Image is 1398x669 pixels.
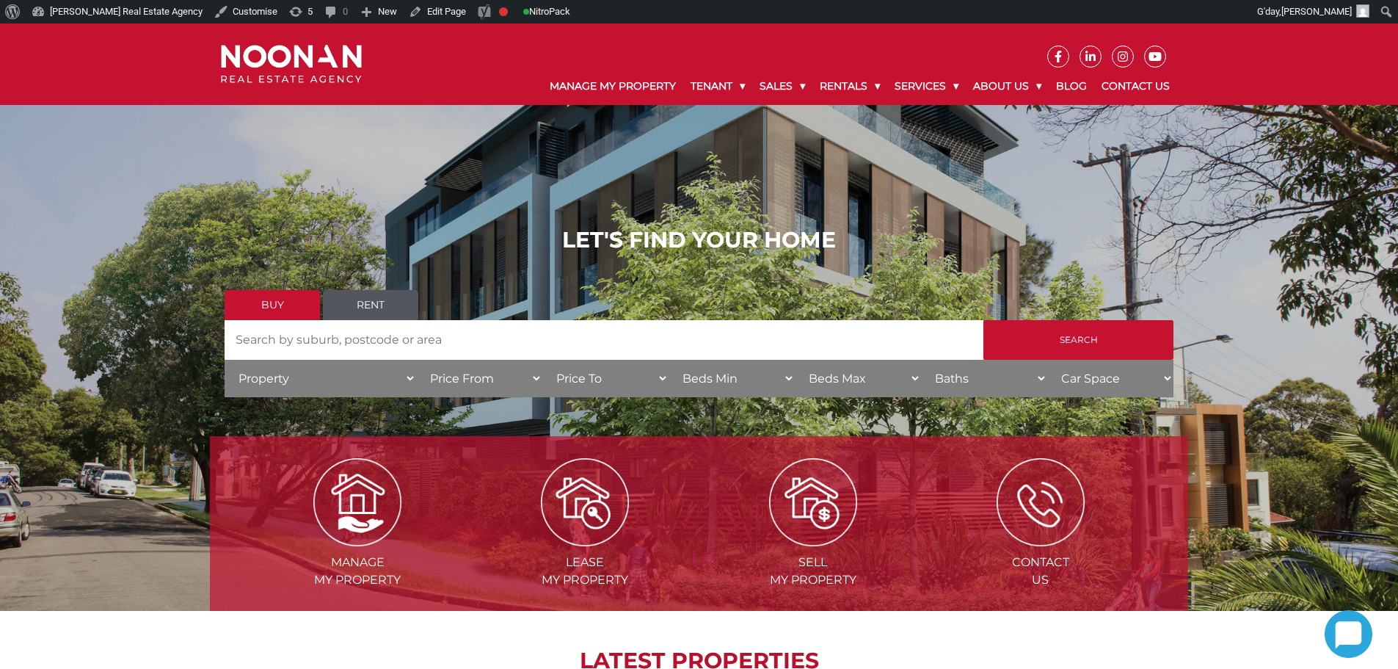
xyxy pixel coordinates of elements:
[966,68,1049,105] a: About Us
[245,494,470,587] a: Managemy Property
[1049,68,1094,105] a: Blog
[997,458,1085,546] img: ICONS
[313,458,401,546] img: Manage my Property
[221,45,362,84] img: Noonan Real Estate Agency
[499,7,508,16] div: Focus keyphrase not set
[769,458,857,546] img: Sell my property
[1094,68,1177,105] a: Contact Us
[225,290,320,320] a: Buy
[225,227,1173,253] h1: LET'S FIND YOUR HOME
[752,68,812,105] a: Sales
[1281,6,1352,17] span: [PERSON_NAME]
[473,554,697,589] span: Lease my Property
[473,494,697,587] a: Leasemy Property
[812,68,887,105] a: Rentals
[323,290,418,320] a: Rent
[701,554,925,589] span: Sell my Property
[928,554,1153,589] span: Contact Us
[225,320,983,360] input: Search by suburb, postcode or area
[701,494,925,587] a: Sellmy Property
[541,458,629,546] img: Lease my property
[887,68,966,105] a: Services
[542,68,683,105] a: Manage My Property
[245,554,470,589] span: Manage my Property
[983,320,1173,360] input: Search
[683,68,752,105] a: Tenant
[928,494,1153,587] a: ContactUs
